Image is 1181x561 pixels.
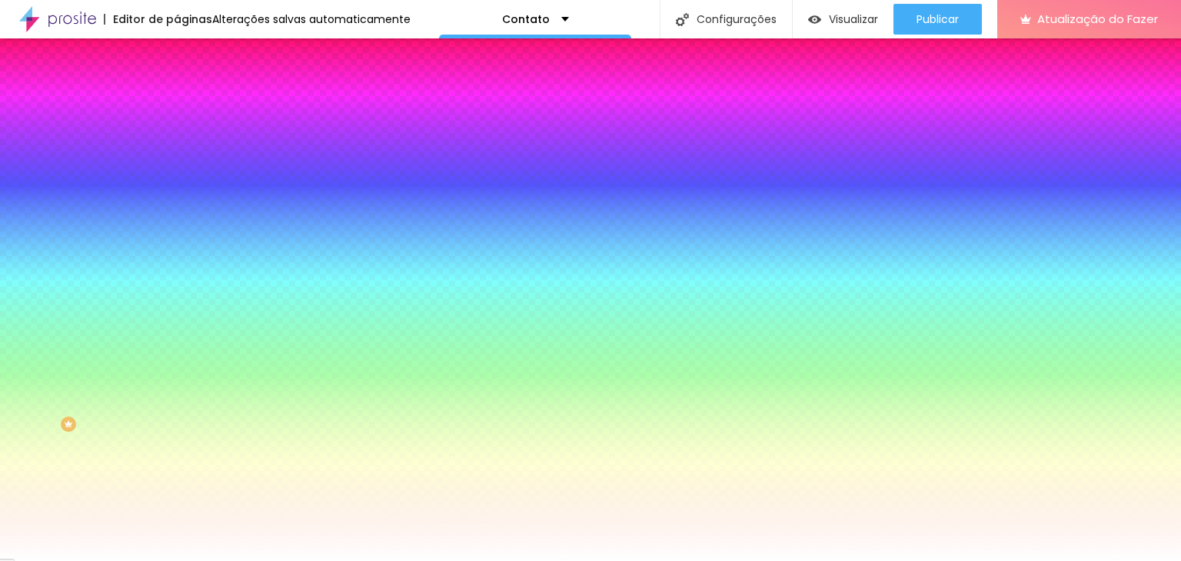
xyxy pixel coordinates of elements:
button: Publicar [893,4,982,35]
font: Visualizar [829,12,878,27]
img: view-1.svg [808,13,821,26]
font: Configurações [697,12,777,27]
font: Contato [502,12,550,27]
font: Editor de páginas [113,12,212,27]
font: Publicar [917,12,959,27]
img: Ícone [676,13,689,26]
font: Alterações salvas automaticamente [212,12,411,27]
font: Atualização do Fazer [1037,11,1158,27]
button: Visualizar [793,4,893,35]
